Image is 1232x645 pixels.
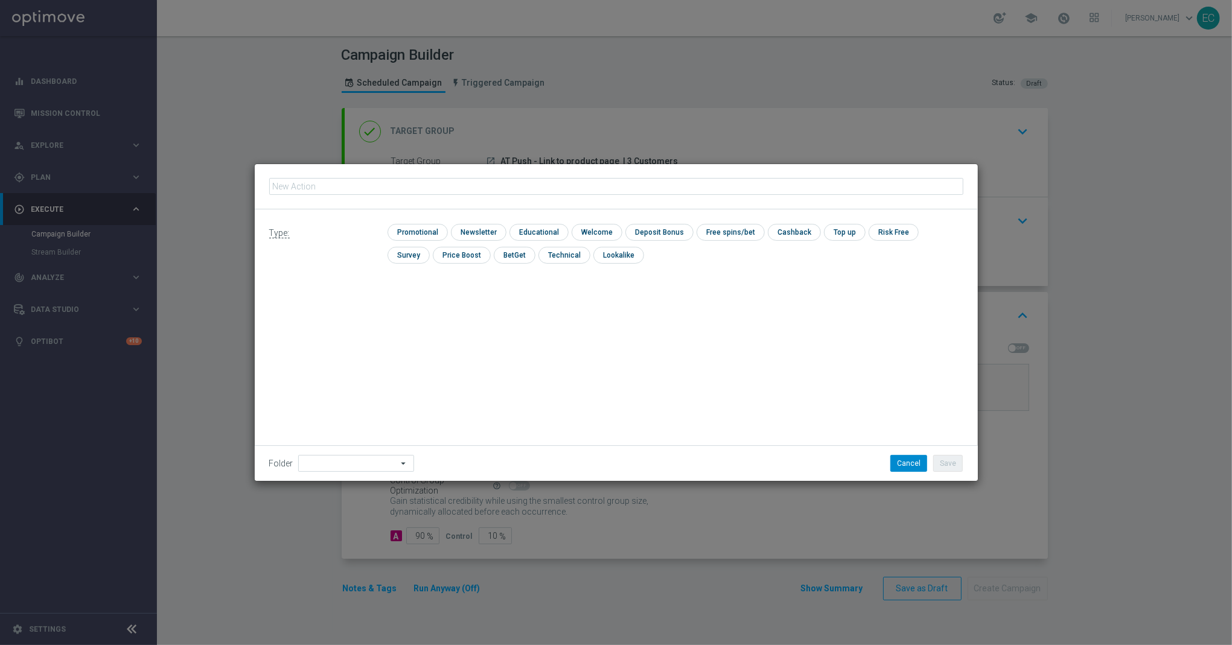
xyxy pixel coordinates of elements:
[933,455,963,472] button: Save
[269,228,290,238] span: Type:
[269,178,963,195] input: New Action
[890,455,927,472] button: Cancel
[398,456,410,471] i: arrow_drop_down
[269,459,293,469] label: Folder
